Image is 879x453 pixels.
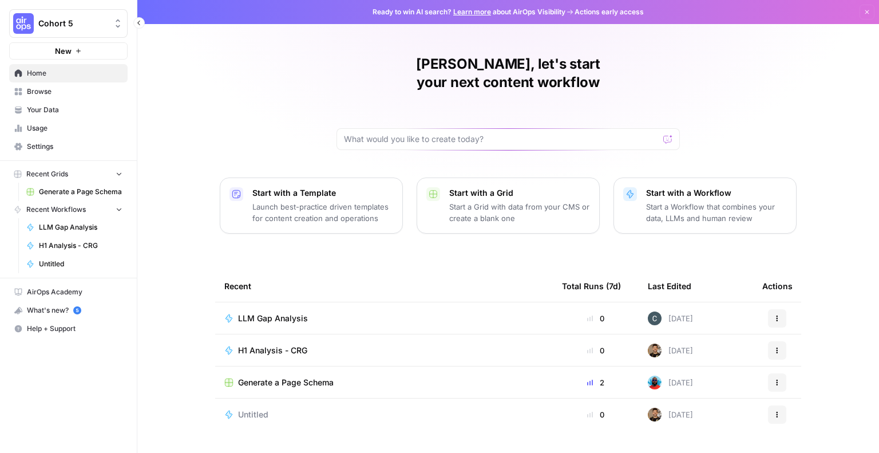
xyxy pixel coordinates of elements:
[575,7,644,17] span: Actions early access
[336,55,680,92] h1: [PERSON_NAME], let's start your next content workflow
[648,344,662,357] img: 36rz0nf6lyfqsoxlb67712aiq2cf
[27,123,122,133] span: Usage
[648,344,693,357] div: [DATE]
[21,255,128,273] a: Untitled
[238,377,334,388] span: Generate a Page Schema
[613,178,797,234] button: Start with a WorkflowStart a Workflow that combines your data, LLMs and human review
[449,201,590,224] p: Start a Grid with data from your CMS or create a blank one
[648,312,662,325] img: 9zdwb908u64ztvdz43xg4k8su9w3
[238,409,268,420] span: Untitled
[417,178,600,234] button: Start with a GridStart a Grid with data from your CMS or create a blank one
[648,312,693,325] div: [DATE]
[648,376,662,389] img: om7kq3n9tbr8divsi7z55l59x7jq
[26,169,68,179] span: Recent Grids
[224,409,544,420] a: Untitled
[648,270,691,302] div: Last Edited
[344,133,659,145] input: What would you like to create today?
[39,259,122,269] span: Untitled
[562,313,629,324] div: 0
[39,222,122,233] span: LLM Gap Analysis
[373,7,565,17] span: Ready to win AI search? about AirOps Visibility
[9,42,128,60] button: New
[224,345,544,356] a: H1 Analysis - CRG
[562,345,629,356] div: 0
[39,187,122,197] span: Generate a Page Schema
[9,301,128,320] button: What's new? 5
[39,241,122,251] span: H1 Analysis - CRG
[449,187,590,199] p: Start with a Grid
[9,101,128,119] a: Your Data
[562,377,629,388] div: 2
[9,201,128,218] button: Recent Workflows
[38,18,108,29] span: Cohort 5
[648,408,662,422] img: 36rz0nf6lyfqsoxlb67712aiq2cf
[453,7,491,16] a: Learn more
[762,270,793,302] div: Actions
[252,201,393,224] p: Launch best-practice driven templates for content creation and operations
[27,105,122,115] span: Your Data
[13,13,34,34] img: Cohort 5 Logo
[27,324,122,334] span: Help + Support
[646,187,787,199] p: Start with a Workflow
[238,345,307,356] span: H1 Analysis - CRG
[9,9,128,38] button: Workspace: Cohort 5
[224,313,544,324] a: LLM Gap Analysis
[562,270,621,302] div: Total Runs (7d)
[10,302,127,319] div: What's new?
[562,409,629,420] div: 0
[9,64,128,82] a: Home
[73,306,81,314] a: 5
[648,376,693,389] div: [DATE]
[21,237,128,255] a: H1 Analysis - CRG
[27,68,122,78] span: Home
[220,178,403,234] button: Start with a TemplateLaunch best-practice driven templates for content creation and operations
[9,283,128,301] a: AirOps Academy
[238,313,308,324] span: LLM Gap Analysis
[646,201,787,224] p: Start a Workflow that combines your data, LLMs and human review
[55,45,72,57] span: New
[9,320,128,338] button: Help + Support
[21,218,128,237] a: LLM Gap Analysis
[21,183,128,201] a: Generate a Page Schema
[27,141,122,152] span: Settings
[224,377,544,388] a: Generate a Page Schema
[76,308,78,313] text: 5
[9,119,128,137] a: Usage
[26,204,86,215] span: Recent Workflows
[9,166,128,183] button: Recent Grids
[27,86,122,97] span: Browse
[648,408,693,422] div: [DATE]
[27,287,122,297] span: AirOps Academy
[9,82,128,101] a: Browse
[224,270,544,302] div: Recent
[9,137,128,156] a: Settings
[252,187,393,199] p: Start with a Template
